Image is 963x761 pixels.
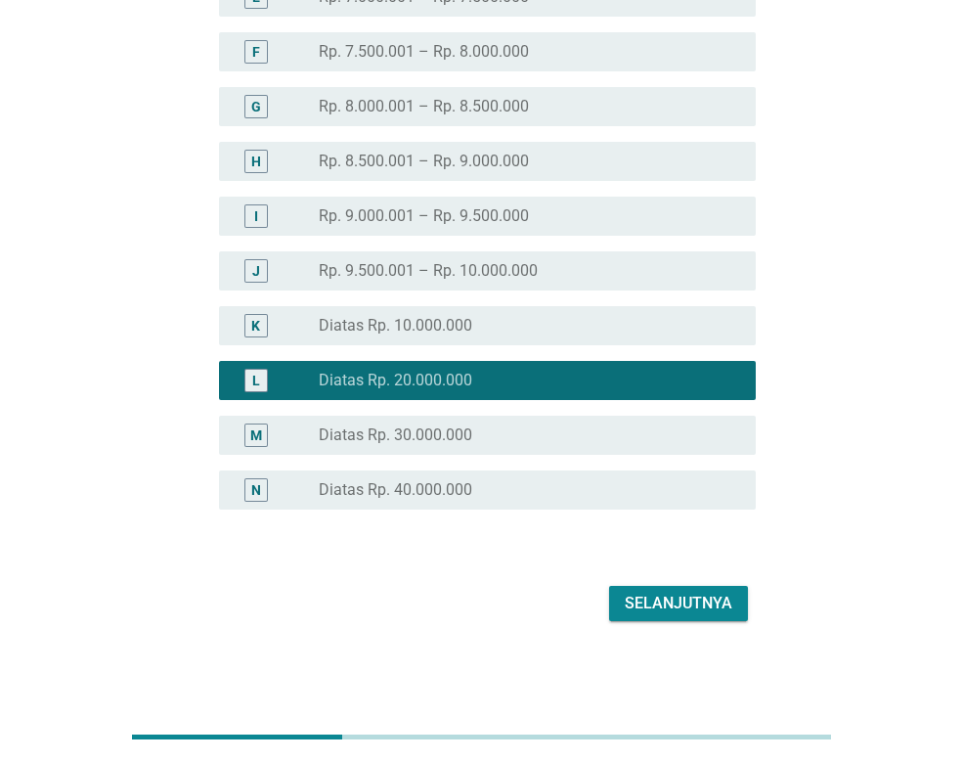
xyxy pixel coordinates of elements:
[251,96,261,116] div: G
[319,371,472,390] label: Diatas Rp. 20.000.000
[319,480,472,500] label: Diatas Rp. 40.000.000
[609,586,748,621] button: Selanjutnya
[250,425,262,445] div: M
[319,206,529,226] label: Rp. 9.000.001 – Rp. 9.500.000
[319,425,472,445] label: Diatas Rp. 30.000.000
[319,316,472,336] label: Diatas Rp. 10.000.000
[251,479,261,500] div: N
[252,41,260,62] div: F
[252,370,260,390] div: L
[319,152,529,171] label: Rp. 8.500.001 – Rp. 9.000.000
[319,42,529,62] label: Rp. 7.500.001 – Rp. 8.000.000
[252,260,260,281] div: J
[254,205,258,226] div: I
[319,261,538,281] label: Rp. 9.500.001 – Rp. 10.000.000
[251,315,260,336] div: K
[251,151,261,171] div: H
[625,592,732,615] div: Selanjutnya
[319,97,529,116] label: Rp. 8.000.001 – Rp. 8.500.000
